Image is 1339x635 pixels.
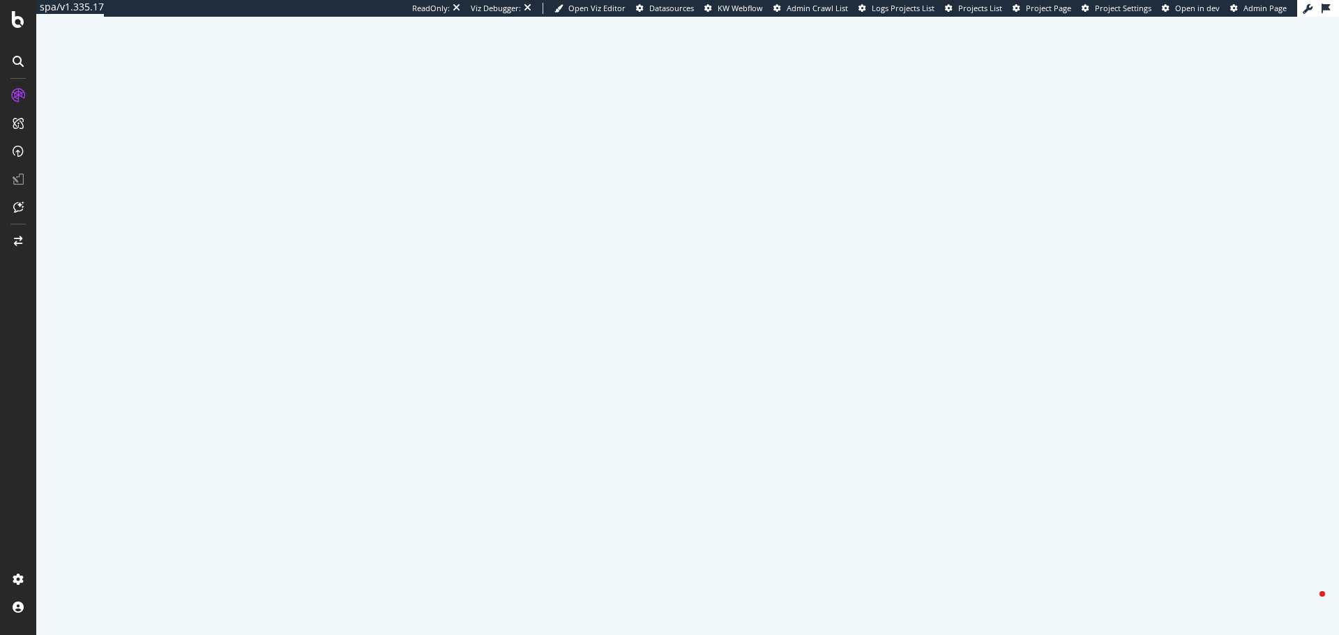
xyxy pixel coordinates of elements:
[787,3,848,13] span: Admin Crawl List
[649,3,694,13] span: Datasources
[471,3,521,14] div: Viz Debugger:
[636,3,694,14] a: Datasources
[1292,588,1325,621] iframe: Intercom live chat
[412,3,450,14] div: ReadOnly:
[718,3,763,13] span: KW Webflow
[958,3,1002,13] span: Projects List
[637,290,738,340] div: animation
[1026,3,1071,13] span: Project Page
[1013,3,1071,14] a: Project Page
[1230,3,1287,14] a: Admin Page
[872,3,935,13] span: Logs Projects List
[773,3,848,14] a: Admin Crawl List
[1175,3,1220,13] span: Open in dev
[858,3,935,14] a: Logs Projects List
[945,3,1002,14] a: Projects List
[568,3,626,13] span: Open Viz Editor
[1082,3,1151,14] a: Project Settings
[1162,3,1220,14] a: Open in dev
[1095,3,1151,13] span: Project Settings
[704,3,763,14] a: KW Webflow
[554,3,626,14] a: Open Viz Editor
[1243,3,1287,13] span: Admin Page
